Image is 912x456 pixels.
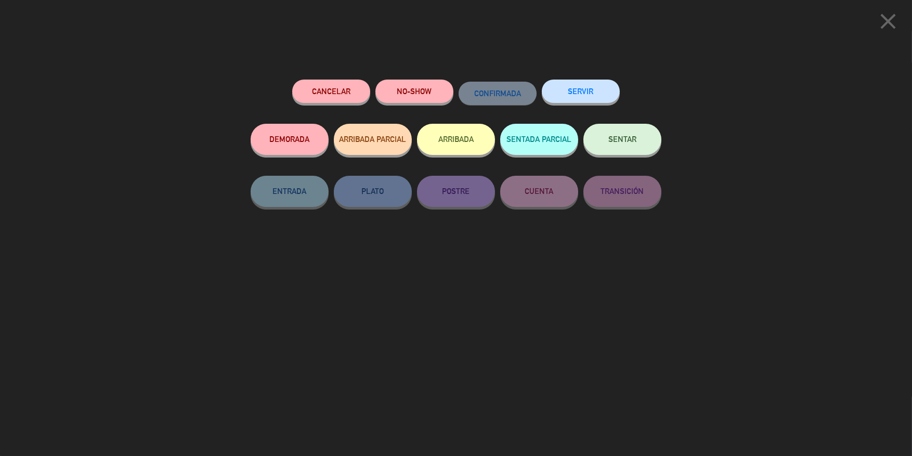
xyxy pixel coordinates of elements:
[608,135,636,144] span: SENTAR
[872,8,904,38] button: close
[500,176,578,207] button: CUENTA
[375,80,453,103] button: NO-SHOW
[875,8,901,34] i: close
[251,124,329,155] button: DEMORADA
[334,176,412,207] button: PLATO
[417,176,495,207] button: POSTRE
[500,124,578,155] button: SENTADA PARCIAL
[474,89,521,98] span: CONFIRMADA
[542,80,620,103] button: SERVIR
[459,82,537,105] button: CONFIRMADA
[583,176,661,207] button: TRANSICIÓN
[583,124,661,155] button: SENTAR
[334,124,412,155] button: ARRIBADA PARCIAL
[251,176,329,207] button: ENTRADA
[292,80,370,103] button: Cancelar
[340,135,407,144] span: ARRIBADA PARCIAL
[417,124,495,155] button: ARRIBADA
